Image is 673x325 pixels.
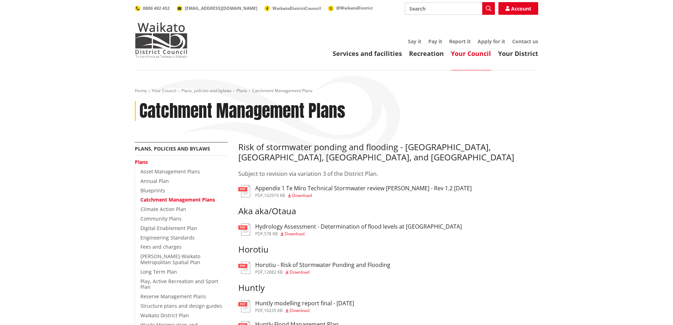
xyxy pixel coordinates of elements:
div: , [255,270,390,274]
img: document-pdf.svg [238,223,250,236]
a: Your Council [152,88,176,94]
a: Horotiu - Risk of Stormwater Ponding and Flooding pdf,12882 KB Download [238,262,390,274]
a: Asset Management Plans [140,168,200,175]
h3: Huntly [238,283,538,293]
a: [PERSON_NAME]-Waikato Metropolitan Spatial Plan [140,253,200,266]
a: Waikato District Plan [140,312,189,319]
span: pdf [255,192,263,198]
img: document-pdf.svg [238,262,250,274]
span: Catchment Management Plans [252,88,313,94]
span: pdf [255,307,263,313]
a: Your District [498,49,538,58]
a: Climate Action Plan [140,206,186,212]
a: Home [135,88,147,94]
h3: Huntly modelling report final - [DATE] [255,300,354,307]
span: pdf [255,231,263,237]
span: Download [290,269,309,275]
h3: Hydrology Assessment - Determination of flood levels at [GEOGRAPHIC_DATA] [255,223,462,230]
a: Annual Plan [140,178,169,184]
a: [EMAIL_ADDRESS][DOMAIN_NAME] [177,5,257,11]
p: Subject to revision via variation 3 of the District Plan. [238,170,538,178]
a: Plans, policies and bylaws [181,88,232,94]
a: Long Term Plan [140,268,177,275]
h3: Aka aka/Otaua [238,206,538,216]
h3: Horotiu [238,244,538,255]
span: 578 KB [264,231,278,237]
span: 0800 492 452 [143,5,170,11]
a: Plans [237,88,247,94]
a: Fees and charges [140,243,182,250]
img: document-pdf.svg [238,185,250,197]
div: , [255,193,472,198]
div: , [255,232,462,236]
a: Catchment Management Plans [140,196,215,203]
img: Waikato District Council - Te Kaunihera aa Takiwaa o Waikato [135,23,188,58]
span: 16235 KB [264,307,283,313]
a: Apply for it [478,38,505,45]
h3: Appendix 1 Te Miro Technical Stormwater review [PERSON_NAME] - Rev 1.2 [DATE] [255,185,472,192]
a: Your Council [451,49,491,58]
a: Services and facilities [333,49,402,58]
a: Blueprints [140,187,165,194]
a: Recreation [409,49,444,58]
a: Digital Enablement Plan [140,225,197,231]
span: Download [285,231,304,237]
a: Plans [135,159,148,165]
a: WaikatoDistrictCouncil [264,5,321,11]
h3: Risk of stormwater ponding and flooding - [GEOGRAPHIC_DATA], [GEOGRAPHIC_DATA], [GEOGRAPHIC_DATA]... [238,142,538,162]
a: Reserve Management Plans [140,293,206,300]
a: @WaikatoDistrict [328,5,373,11]
a: Appendix 1 Te Miro Technical Stormwater review [PERSON_NAME] - Rev 1.2 [DATE] pdf,102919 KB Download [238,185,472,198]
a: Huntly modelling report final - [DATE] pdf,16235 KB Download [238,300,354,313]
span: Download [292,192,312,198]
span: pdf [255,269,263,275]
a: Play, Active Recreation and Sport Plan [140,278,218,291]
img: document-pdf.svg [238,300,250,312]
a: Account [498,2,538,15]
a: Plans, policies and bylaws [135,145,210,152]
div: , [255,308,354,313]
a: Say it [408,38,421,45]
span: [EMAIL_ADDRESS][DOMAIN_NAME] [185,5,257,11]
span: 12882 KB [264,269,283,275]
a: Report it [449,38,471,45]
a: Pay it [428,38,442,45]
a: Engineering Standards [140,234,195,241]
a: Contact us [512,38,538,45]
nav: breadcrumb [135,88,538,94]
span: 102919 KB [264,192,285,198]
input: Search input [405,2,495,15]
span: Download [290,307,309,313]
span: WaikatoDistrictCouncil [272,5,321,11]
a: 0800 492 452 [135,5,170,11]
h1: Catchment Management Plans [139,101,345,121]
span: @WaikatoDistrict [336,5,373,11]
a: Community Plans [140,215,182,222]
h3: Horotiu - Risk of Stormwater Ponding and Flooding [255,262,390,268]
a: Hydrology Assessment - Determination of flood levels at [GEOGRAPHIC_DATA] pdf,578 KB Download [238,223,462,236]
a: Structure plans and design guides [140,302,222,309]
